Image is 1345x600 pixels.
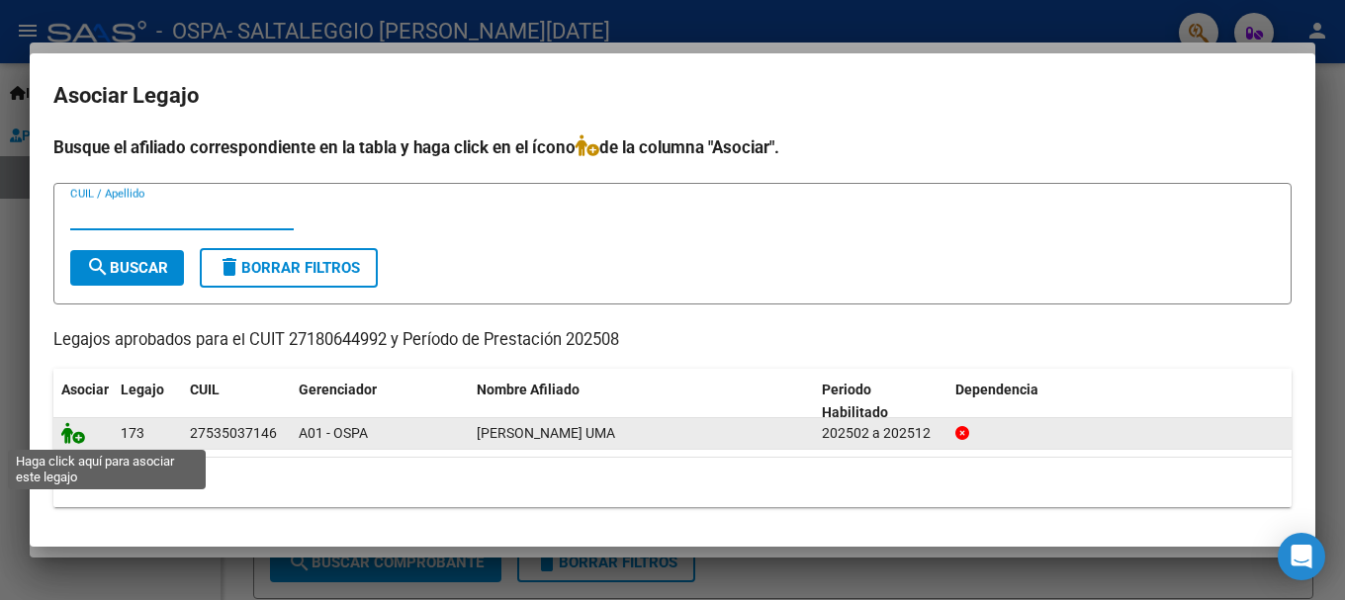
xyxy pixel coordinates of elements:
span: Asociar [61,382,109,397]
span: GALANTE MAGGIONI UMA [477,425,615,441]
span: 173 [121,425,144,441]
span: Gerenciador [299,382,377,397]
span: Nombre Afiliado [477,382,580,397]
p: Legajos aprobados para el CUIT 27180644992 y Período de Prestación 202508 [53,328,1292,353]
span: Legajo [121,382,164,397]
span: Periodo Habilitado [822,382,888,420]
div: 202502 a 202512 [822,422,940,445]
button: Buscar [70,250,184,286]
span: Dependencia [955,382,1038,397]
div: 1 registros [53,458,1292,507]
h4: Busque el afiliado correspondiente en la tabla y haga click en el ícono de la columna "Asociar". [53,134,1292,160]
span: A01 - OSPA [299,425,368,441]
datatable-header-cell: Gerenciador [291,369,469,434]
mat-icon: search [86,255,110,279]
datatable-header-cell: Asociar [53,369,113,434]
span: Borrar Filtros [218,259,360,277]
h2: Asociar Legajo [53,77,1292,115]
div: 27535037146 [190,422,277,445]
button: Borrar Filtros [200,248,378,288]
div: Open Intercom Messenger [1278,533,1325,580]
datatable-header-cell: Legajo [113,369,182,434]
datatable-header-cell: Periodo Habilitado [814,369,947,434]
datatable-header-cell: CUIL [182,369,291,434]
datatable-header-cell: Dependencia [947,369,1293,434]
datatable-header-cell: Nombre Afiliado [469,369,814,434]
mat-icon: delete [218,255,241,279]
span: CUIL [190,382,220,397]
span: Buscar [86,259,168,277]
